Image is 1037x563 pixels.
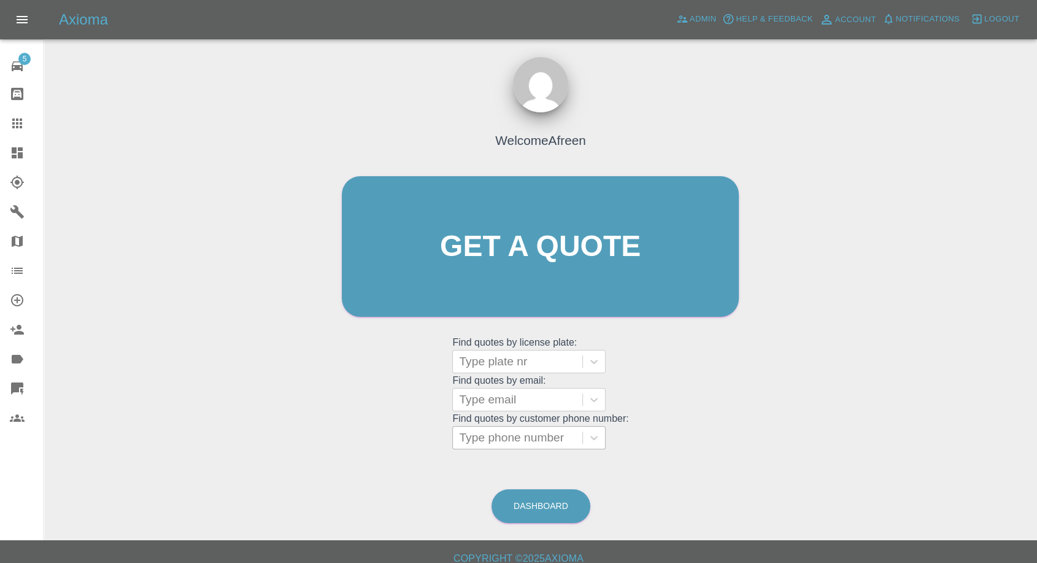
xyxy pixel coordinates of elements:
span: 5 [18,53,31,65]
button: Logout [968,10,1022,29]
a: Dashboard [492,489,590,523]
img: ... [513,57,568,112]
h4: Welcome Afreen [495,131,586,150]
grid: Find quotes by email: [452,375,628,411]
span: Admin [690,12,717,26]
grid: Find quotes by license plate: [452,337,628,373]
button: Help & Feedback [719,10,815,29]
button: Notifications [879,10,963,29]
h5: Axioma [59,10,108,29]
span: Help & Feedback [736,12,812,26]
span: Account [835,13,876,27]
button: Open drawer [7,5,37,34]
a: Account [816,10,879,29]
grid: Find quotes by customer phone number: [452,413,628,449]
a: Get a quote [342,176,739,317]
span: Notifications [896,12,960,26]
span: Logout [984,12,1019,26]
a: Admin [673,10,720,29]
